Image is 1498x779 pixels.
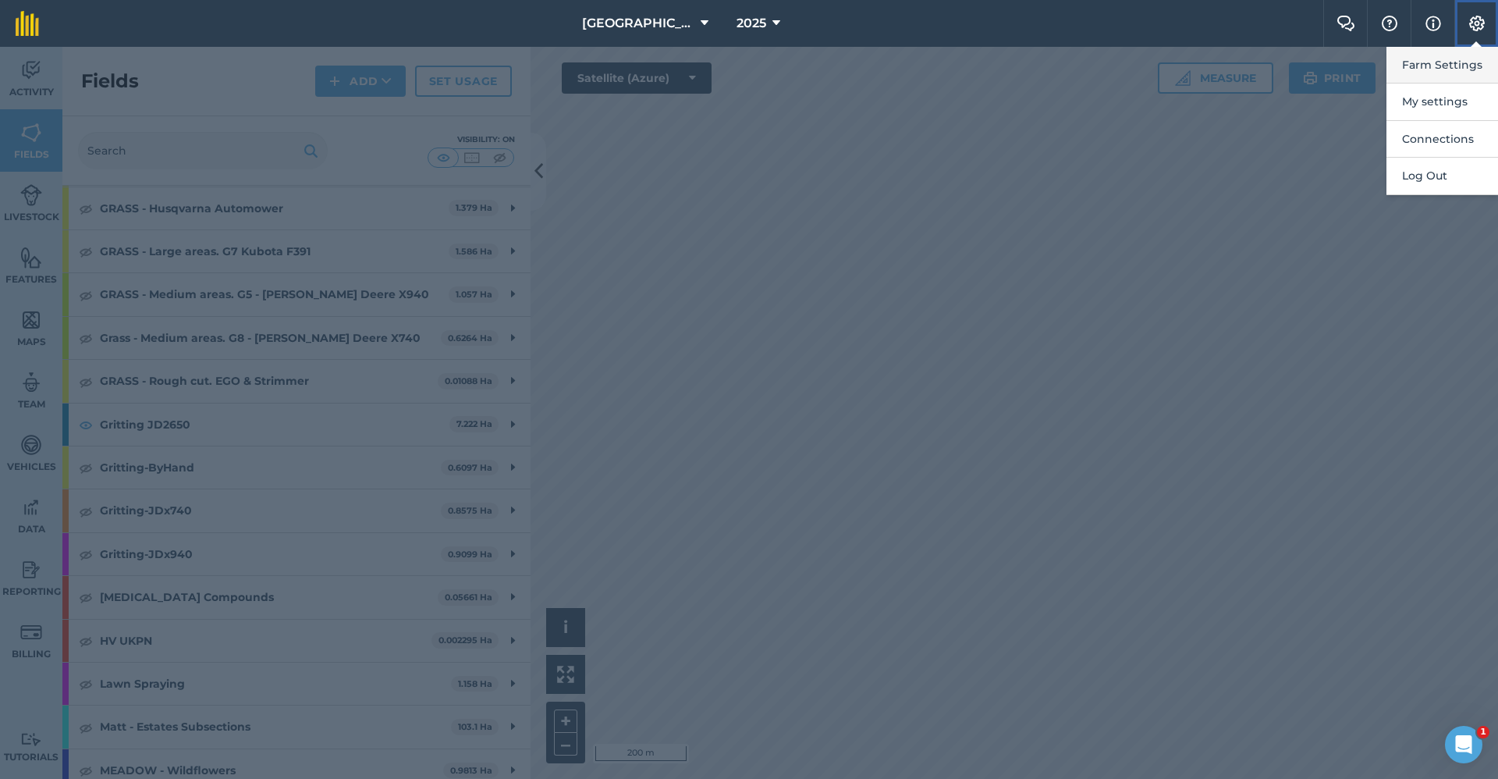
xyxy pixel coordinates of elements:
button: My settings [1386,84,1498,120]
img: Two speech bubbles overlapping with the left bubble in the forefront [1336,16,1355,31]
span: [GEOGRAPHIC_DATA] (Gardens) [582,14,694,33]
img: svg+xml;base64,PHN2ZyB4bWxucz0iaHR0cDovL3d3dy53My5vcmcvMjAwMC9zdmciIHdpZHRoPSIxNyIgaGVpZ2h0PSIxNy... [1425,14,1441,33]
img: fieldmargin Logo [16,11,39,36]
button: Connections [1386,121,1498,158]
img: A cog icon [1468,16,1486,31]
img: A question mark icon [1380,16,1399,31]
button: Log Out [1386,158,1498,194]
button: Farm Settings [1386,47,1498,84]
span: 1 [1477,726,1489,738]
span: 2025 [737,14,766,33]
iframe: Intercom live chat [1445,726,1482,763]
